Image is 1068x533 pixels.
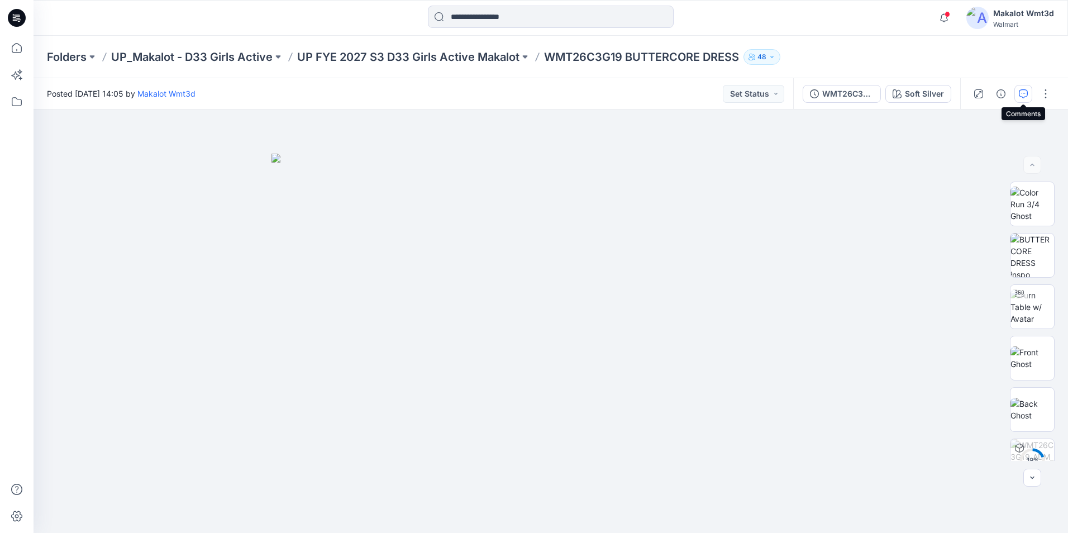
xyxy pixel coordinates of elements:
img: Turn Table w/ Avatar [1010,289,1054,325]
button: WMT26C3G19_ADM_BUTTERCORE DRESS [803,85,881,103]
p: 48 [757,51,766,63]
button: Details [992,85,1010,103]
img: eyJhbGciOiJIUzI1NiIsImtpZCI6IjAiLCJzbHQiOiJzZXMiLCJ0eXAiOiJKV1QifQ.eyJkYXRhIjp7InR5cGUiOiJzdG9yYW... [271,154,830,533]
a: UP_Makalot - D33 Girls Active [111,49,273,65]
img: Front Ghost [1010,346,1054,370]
div: WMT26C3G19_ADM_BUTTERCORE DRESS [822,88,874,100]
span: Posted [DATE] 14:05 by [47,88,196,99]
div: Makalot Wmt3d [993,7,1054,20]
a: Makalot Wmt3d [137,89,196,98]
img: WMT26C3G19_ADM_BUTTERCORE DRESS Soft Silver [1010,439,1054,483]
a: UP FYE 2027 S3 D33 Girls Active Makalot [297,49,519,65]
a: Folders [47,49,87,65]
img: Color Run 3/4 Ghost [1010,187,1054,222]
img: Back Ghost [1010,398,1054,421]
p: WMT26C3G19 BUTTERCORE DRESS [544,49,739,65]
div: Walmart [993,20,1054,28]
div: Soft Silver [905,88,944,100]
button: 48 [743,49,780,65]
button: Soft Silver [885,85,951,103]
img: BUTTERCORE DRESS inspo [1010,234,1054,277]
div: 19 % [1019,456,1046,465]
img: avatar [966,7,989,29]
